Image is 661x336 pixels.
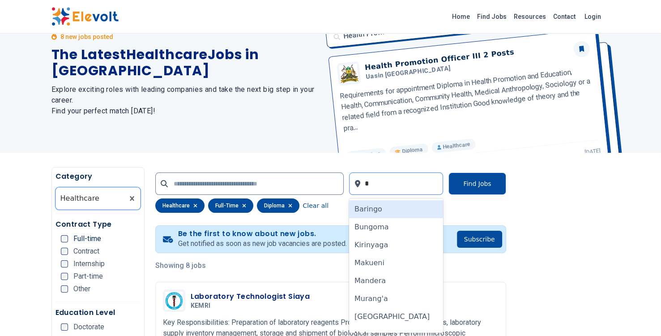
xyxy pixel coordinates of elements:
h5: Education Level [55,307,141,318]
div: Baringo [349,200,444,218]
h2: Explore exciting roles with leading companies and take the next big step in your career. Find you... [51,84,320,116]
img: KEMRI [165,292,183,310]
h3: Laboratory Technologist Siaya [191,291,310,302]
input: Doctorate [61,323,68,331]
div: Makueni [349,254,444,272]
a: Login [579,8,606,26]
p: 8 new jobs posted [60,32,113,41]
iframe: Chat Widget [616,293,661,336]
button: Find Jobs [448,172,506,195]
div: healthcare [155,198,205,213]
button: Clear all [303,198,328,213]
h5: Category [55,171,141,182]
input: Other [61,285,68,293]
input: Contract [61,248,68,255]
a: Find Jobs [473,9,510,24]
p: Showing 8 jobs [155,260,506,271]
div: full-time [208,198,253,213]
span: Internship [73,260,105,267]
div: Mandera [349,272,444,290]
div: [GEOGRAPHIC_DATA] [349,308,444,326]
input: Internship [61,260,68,267]
img: Elevolt [51,7,119,26]
a: Contact [550,9,579,24]
p: Get notified as soon as new job vacancies are posted. [178,238,347,249]
div: Kirinyaga [349,236,444,254]
span: Full-time [73,235,101,242]
a: Home [448,9,473,24]
div: Bungoma [349,218,444,236]
div: diploma [257,198,299,213]
span: Other [73,285,90,293]
input: Part-time [61,273,68,280]
span: Doctorate [73,323,104,331]
h5: Contract Type [55,219,141,230]
span: KEMRI [191,302,211,310]
h4: Be the first to know about new jobs. [178,229,347,238]
button: Subscribe [457,231,502,248]
span: Contract [73,248,99,255]
a: Resources [510,9,550,24]
input: Full-time [61,235,68,242]
span: Part-time [73,273,103,280]
h1: The Latest Healthcare Jobs in [GEOGRAPHIC_DATA] [51,47,320,79]
div: Murang'a [349,290,444,308]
